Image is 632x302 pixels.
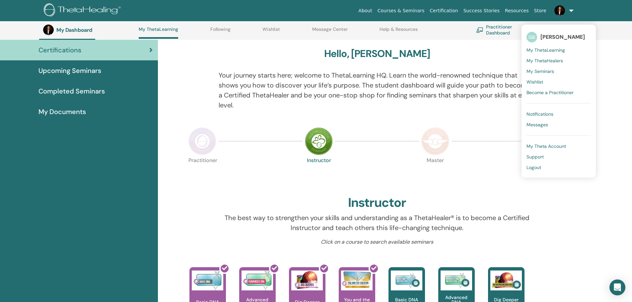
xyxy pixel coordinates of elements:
img: Practitioner [188,127,216,155]
a: Notifications [527,109,591,119]
img: chalkboard-teacher.svg [476,27,483,32]
span: My Seminars [527,68,554,74]
span: Wishlist [527,79,543,85]
span: Completed Seminars [38,86,105,96]
p: Practitioner [188,158,216,186]
a: Become a Practitioner [527,87,591,98]
span: Messages [527,122,548,128]
a: My ThetaLearning [139,27,178,39]
img: Dig Deeper [291,271,323,290]
span: My Documents [38,107,86,117]
a: Support [527,151,591,162]
span: Logout [527,164,541,170]
p: Your journey starts here; welcome to ThetaLearning HQ. Learn the world-renowned technique that sh... [219,70,535,110]
a: Wishlist [527,77,591,87]
img: Master [421,127,449,155]
span: Certifications [38,45,81,55]
span: [PERSON_NAME] [540,33,585,40]
a: My Theta Account [527,141,591,151]
img: Advanced DNA Instructors [441,271,472,290]
span: GB [527,32,537,42]
img: Dig Deeper Instructors [490,271,522,290]
a: Store [531,5,549,17]
p: Master [421,158,449,186]
img: default.jpg [554,5,565,16]
img: Basic DNA Instructors [391,271,422,290]
p: Instructor [305,158,333,186]
h3: My Dashboard [56,27,123,33]
a: Help & Resources [380,27,418,37]
img: Instructor [305,127,333,155]
a: Resources [502,5,531,17]
a: Message Center [312,27,348,37]
a: GB[PERSON_NAME] [527,30,591,45]
p: Click on a course to search available seminars [219,238,535,246]
span: Upcoming Seminars [38,66,101,76]
a: Messages [527,119,591,130]
span: Support [527,154,544,160]
p: The best way to strengthen your skills and understanding as a ThetaHealer® is to become a Certifi... [219,213,535,233]
a: Logout [527,162,591,173]
a: Courses & Seminars [375,5,427,17]
img: You and the Creator [341,271,373,289]
span: My ThetaLearning [527,47,565,53]
a: Certification [427,5,460,17]
a: Practitioner Dashboard [476,23,532,37]
div: Open Intercom Messenger [609,279,625,295]
a: My ThetaHealers [527,55,591,66]
img: Advanced DNA [242,271,273,290]
h2: Instructor [348,195,406,211]
span: My Theta Account [527,143,566,149]
a: My Seminars [527,66,591,77]
h3: Hello, [PERSON_NAME] [324,48,430,60]
a: About [356,5,375,17]
span: My ThetaHealers [527,58,563,64]
a: My ThetaLearning [527,45,591,55]
a: Wishlist [262,27,280,37]
img: default.jpg [43,25,54,35]
img: logo.png [44,3,123,18]
span: Become a Practitioner [527,90,574,95]
span: Notifications [527,111,553,117]
a: My Account [549,23,582,37]
img: Basic DNA [192,271,223,290]
a: Success Stories [461,5,502,17]
a: Following [210,27,231,37]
